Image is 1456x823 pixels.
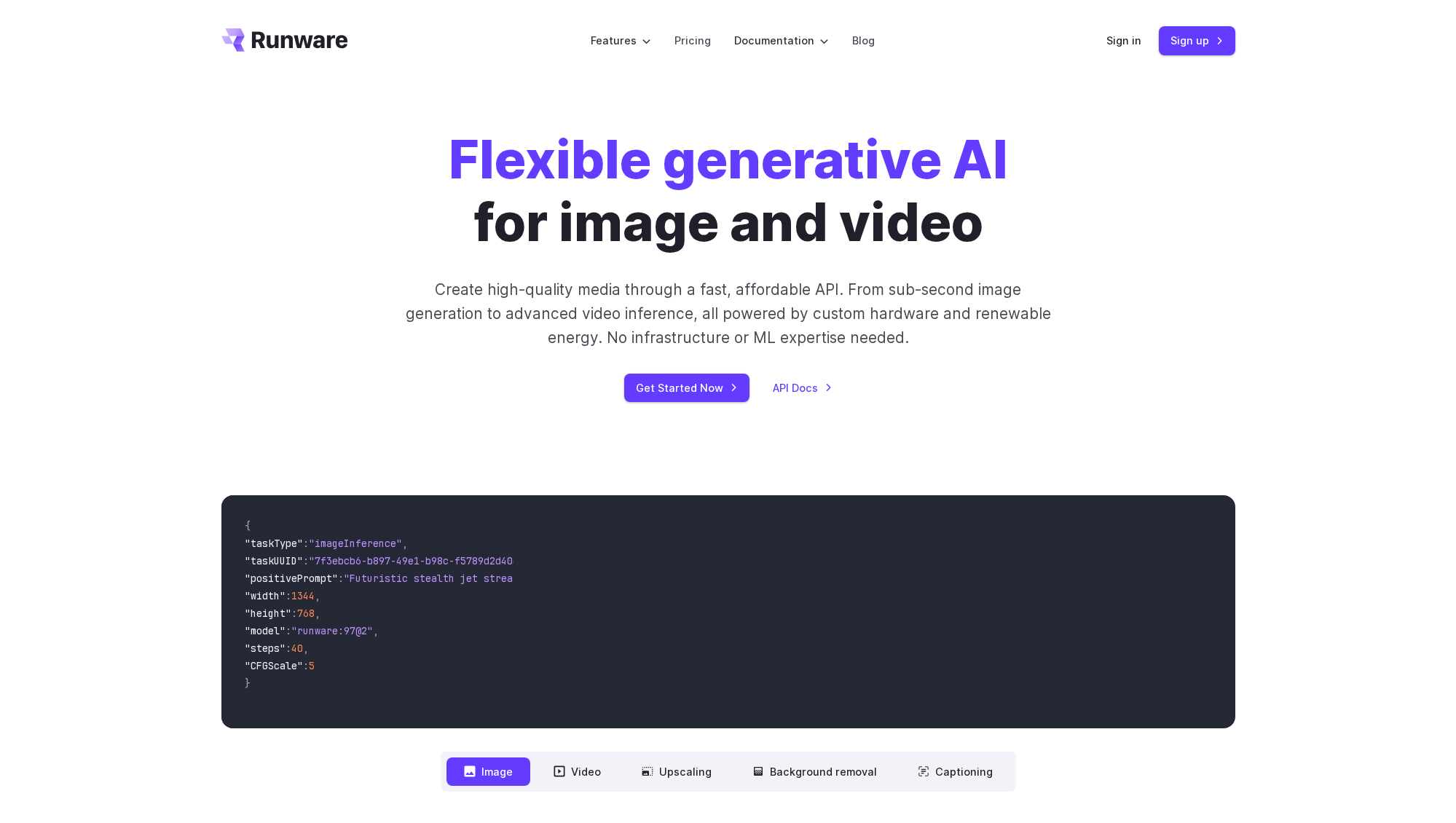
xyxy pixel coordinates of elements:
[245,537,303,550] span: "taskType"
[344,572,874,585] span: "Futuristic stealth jet streaking through a neon-lit cityscape with glowing purple exhaust"
[245,589,286,602] span: "width"
[245,659,303,672] span: "CFGScale"
[773,379,833,396] a: API Docs
[735,757,894,786] button: Background removal
[286,589,291,602] span: :
[297,607,315,620] span: 768
[291,624,373,637] span: "runware:97@2"
[674,32,711,49] a: Pricing
[1106,32,1141,49] a: Sign in
[404,277,1052,350] p: Create high-quality media through a fast, affordable API. From sub-second image generation to adv...
[591,32,651,49] label: Features
[373,624,379,637] span: ,
[303,659,309,672] span: :
[303,554,309,567] span: :
[315,589,320,602] span: ,
[1159,26,1235,55] a: Sign up
[245,642,286,655] span: "steps"
[286,642,291,655] span: :
[221,28,348,52] a: Go to /
[303,642,309,655] span: ,
[449,128,1008,254] h1: for image and video
[309,537,402,550] span: "imageInference"
[303,537,309,550] span: :
[446,757,530,786] button: Image
[449,127,1008,191] strong: Flexible generative AI
[245,554,303,567] span: "taskUUID"
[245,624,286,637] span: "model"
[624,374,749,402] a: Get Started Now
[286,624,291,637] span: :
[291,607,297,620] span: :
[309,554,530,567] span: "7f3ebcb6-b897-49e1-b98c-f5789d2d40d7"
[734,32,829,49] label: Documentation
[245,572,338,585] span: "positivePrompt"
[852,32,875,49] a: Blog
[291,642,303,655] span: 40
[900,757,1010,786] button: Captioning
[245,519,251,532] span: {
[245,677,251,690] span: }
[536,757,618,786] button: Video
[624,757,729,786] button: Upscaling
[309,659,315,672] span: 5
[245,607,291,620] span: "height"
[338,572,344,585] span: :
[402,537,408,550] span: ,
[291,589,315,602] span: 1344
[315,607,320,620] span: ,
